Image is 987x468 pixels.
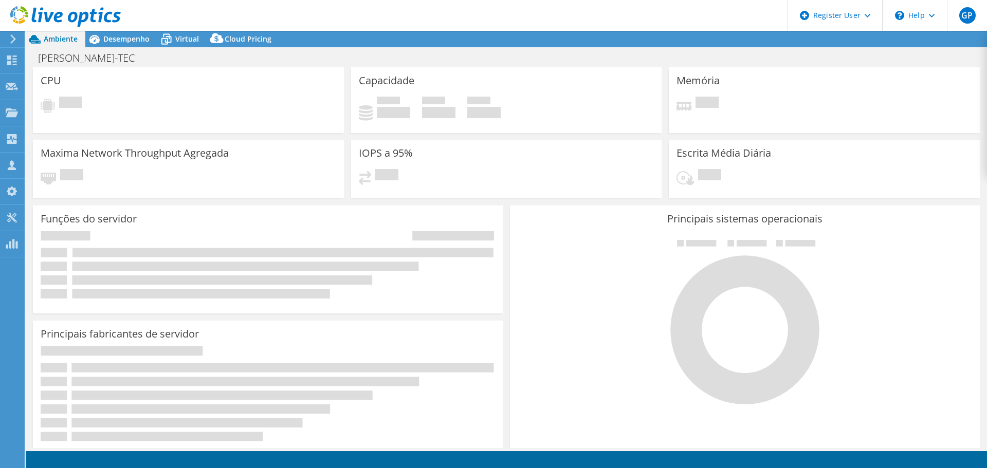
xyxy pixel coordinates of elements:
span: Pendente [698,169,721,183]
h3: Maxima Network Throughput Agregada [41,147,229,159]
span: Total [467,97,490,107]
span: Cloud Pricing [225,34,271,44]
h4: 0 GiB [377,107,410,118]
span: Disponível [422,97,445,107]
h3: IOPS a 95% [359,147,413,159]
span: Desempenho [103,34,150,44]
h3: Escrita Média Diária [677,147,771,159]
h4: 0 GiB [467,107,501,118]
h3: Capacidade [359,75,414,86]
span: GP [959,7,976,24]
h3: CPU [41,75,61,86]
h1: [PERSON_NAME]-TEC [33,52,151,64]
h3: Principais sistemas operacionais [518,213,972,224]
span: Pendente [60,169,83,183]
span: Virtual [175,34,199,44]
span: Pendente [696,97,719,110]
h3: Memória [677,75,720,86]
span: Pendente [375,169,398,183]
h3: Funções do servidor [41,213,137,224]
span: Pendente [59,97,82,110]
h3: Principais fabricantes de servidor [41,328,199,340]
span: Ambiente [44,34,78,44]
svg: \n [895,11,904,20]
span: Usado [377,97,400,107]
h4: 0 GiB [422,107,455,118]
